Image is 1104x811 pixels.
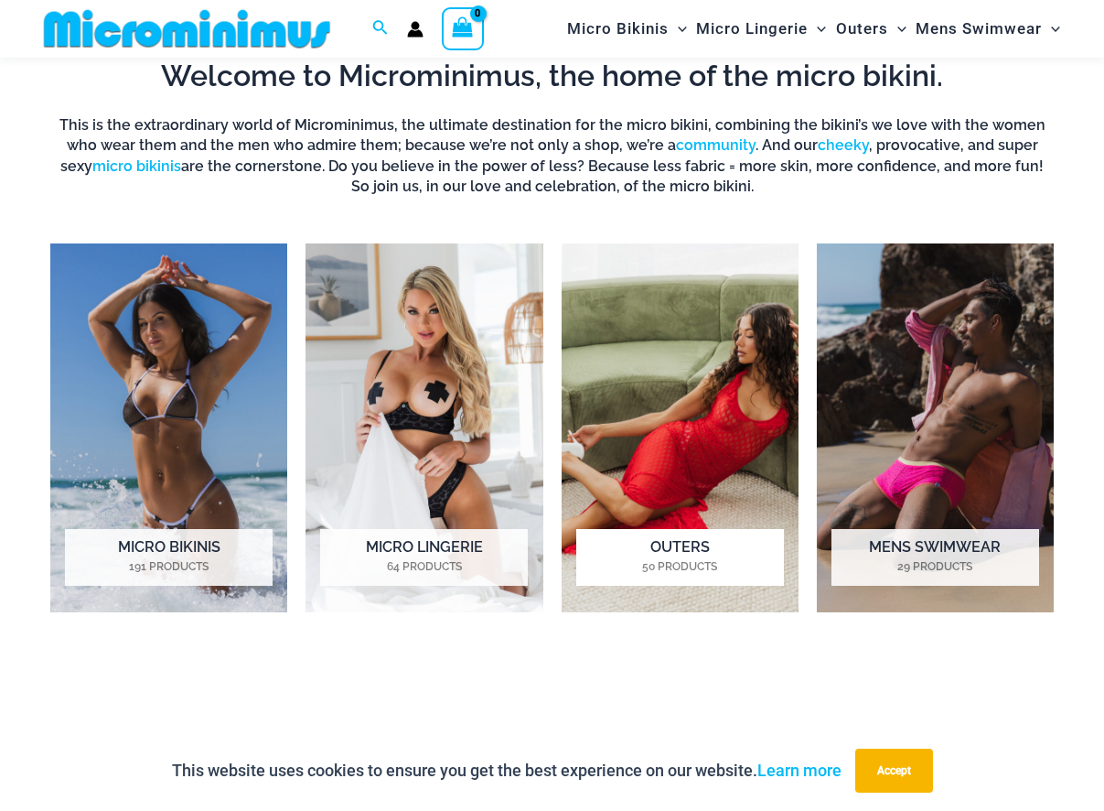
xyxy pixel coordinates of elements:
mark: 191 Products [65,558,273,575]
p: This website uses cookies to ensure you get the best experience on our website. [172,757,841,784]
a: Micro BikinisMenu ToggleMenu Toggle [563,5,691,52]
a: Visit product category Micro Bikinis [50,243,287,612]
span: Micro Lingerie [696,5,808,52]
img: Micro Lingerie [305,243,542,612]
a: Learn more [757,761,841,780]
a: micro bikinis [92,157,181,175]
a: View Shopping Cart, empty [442,7,484,49]
a: Micro LingerieMenu ToggleMenu Toggle [691,5,831,52]
img: Mens Swimwear [817,243,1054,612]
span: Menu Toggle [808,5,826,52]
a: Search icon link [372,17,389,40]
a: Visit product category Outers [562,243,799,612]
span: Mens Swimwear [916,5,1042,52]
a: OutersMenu ToggleMenu Toggle [831,5,911,52]
mark: 64 Products [320,558,528,575]
span: Micro Bikinis [567,5,669,52]
span: Menu Toggle [1042,5,1060,52]
iframe: TrustedSite Certified [50,661,1054,798]
mark: 29 Products [831,558,1039,575]
a: Mens SwimwearMenu ToggleMenu Toggle [911,5,1065,52]
span: Menu Toggle [888,5,906,52]
h2: Outers [576,529,784,586]
h6: This is the extraordinary world of Microminimus, the ultimate destination for the micro bikini, c... [50,115,1054,198]
button: Accept [855,749,933,793]
h2: Welcome to Microminimus, the home of the micro bikini. [50,57,1054,95]
h2: Mens Swimwear [831,529,1039,586]
span: Outers [836,5,888,52]
h2: Micro Bikinis [65,529,273,586]
mark: 50 Products [576,558,784,575]
a: cheeky [818,136,869,154]
a: Account icon link [407,21,423,38]
a: Visit product category Micro Lingerie [305,243,542,612]
nav: Site Navigation [560,3,1067,55]
a: Visit product category Mens Swimwear [817,243,1054,612]
img: Micro Bikinis [50,243,287,612]
img: Outers [562,243,799,612]
h2: Micro Lingerie [320,529,528,586]
span: Menu Toggle [669,5,687,52]
img: MM SHOP LOGO FLAT [37,8,338,49]
a: community [676,136,756,154]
